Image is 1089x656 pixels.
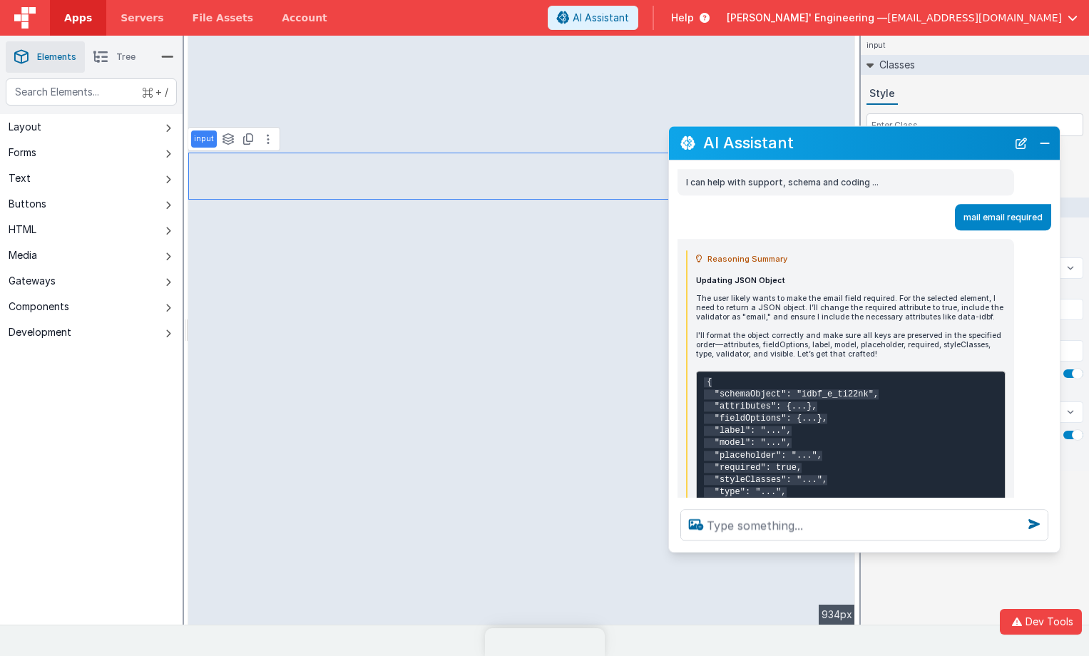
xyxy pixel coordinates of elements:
[704,377,879,534] code: { "schemaObject": "idbf_e_ti22nk", "attributes": {...}, "fieldOptions": {...}, "label": "...", "m...
[121,11,163,25] span: Servers
[188,36,855,625] div: -->
[727,11,887,25] span: [PERSON_NAME]' Engineering —
[819,605,855,625] div: 934px
[6,78,177,106] input: Search Elements...
[9,248,37,262] div: Media
[9,222,36,237] div: HTML
[9,325,71,339] div: Development
[1000,609,1082,635] button: Dev Tools
[9,171,31,185] div: Text
[194,133,214,145] p: input
[861,36,891,55] h4: input
[9,299,69,314] div: Components
[671,11,694,25] span: Help
[874,55,915,75] h2: Classes
[866,83,898,105] button: Style
[143,78,168,106] span: + /
[963,210,1043,225] p: mail email required
[9,274,56,288] div: Gateways
[116,51,136,63] span: Tree
[64,11,92,25] span: Apps
[9,120,41,134] div: Layout
[686,175,1006,190] p: I can help with support, schema and coding ...
[9,197,46,211] div: Buttons
[696,294,1006,322] p: The user likely wants to make the email field required. For the selected element, I need to retur...
[696,276,785,285] strong: Updating JSON Object
[1011,133,1031,153] button: New Chat
[548,6,638,30] button: AI Assistant
[9,145,36,160] div: Forms
[887,11,1062,25] span: [EMAIL_ADDRESS][DOMAIN_NAME]
[707,250,787,267] span: Reasoning Summary
[866,113,1083,136] input: Enter Class...
[727,11,1078,25] button: [PERSON_NAME]' Engineering — [EMAIL_ADDRESS][DOMAIN_NAME]
[696,331,1006,359] p: I'll format the object correctly and make sure all keys are preserved in the specified order—attr...
[703,135,1007,152] h2: AI Assistant
[193,11,254,25] span: File Assets
[573,11,629,25] span: AI Assistant
[37,51,76,63] span: Elements
[1036,133,1054,153] button: Close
